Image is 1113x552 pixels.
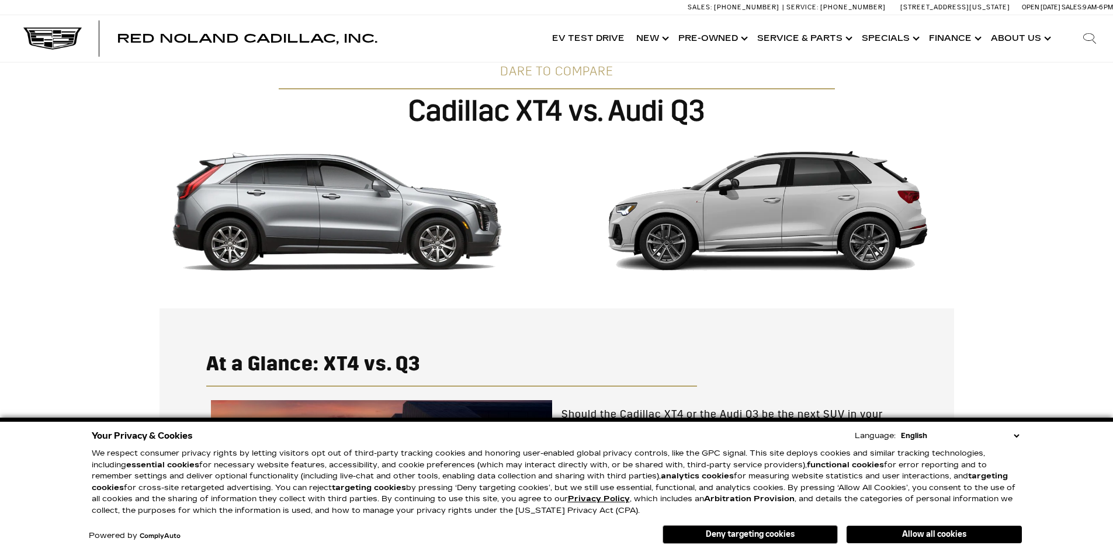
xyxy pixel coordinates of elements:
[630,15,672,62] a: New
[160,98,954,129] div: Cadillac XT4 vs. Audi Q3
[856,15,923,62] a: Specials
[140,533,181,540] a: ComplyAuto
[23,27,82,50] img: Cadillac Dark Logo with Cadillac White Text
[89,532,181,540] div: Powered by
[661,471,734,481] strong: analytics cookies
[923,15,985,62] a: Finance
[786,4,819,11] span: Service:
[117,33,377,44] a: Red Noland Cadillac, Inc.
[985,15,1055,62] a: About Us
[117,32,377,46] span: Red Noland Cadillac, Inc.
[807,460,884,470] strong: functional cookies
[602,145,941,277] img: Audi Q3
[92,428,193,444] span: Your Privacy & Cookies
[820,4,886,11] span: [PHONE_NUMBER]
[714,4,779,11] span: [PHONE_NUMBER]
[126,460,199,470] strong: essential cookies
[561,409,903,447] p: Should the Cadillac XT4 or the Audi Q3 be the next SUV in your driveway? To help you answer that ...
[898,430,1022,442] select: Language Select
[170,145,509,277] img: Cadillac XT4
[672,15,751,62] a: Pre-Owned
[1022,4,1060,11] span: Open [DATE]
[900,4,1010,11] a: [STREET_ADDRESS][US_STATE]
[160,65,954,89] div: DARE TO COMPARE
[92,448,1022,516] p: We respect consumer privacy rights by letting visitors opt out of third-party tracking cookies an...
[688,4,712,11] span: Sales:
[855,432,896,440] div: Language:
[92,471,1008,492] strong: targeting cookies
[332,483,406,492] strong: targeting cookies
[568,494,630,504] a: Privacy Policy
[546,15,630,62] a: EV Test Drive
[847,526,1022,543] button: Allow all cookies
[688,4,782,11] a: Sales: [PHONE_NUMBER]
[1062,4,1083,11] span: Sales:
[704,494,795,504] strong: Arbitration Provision
[751,15,856,62] a: Service & Parts
[663,525,838,544] button: Deny targeting cookies
[782,4,889,11] a: Service: [PHONE_NUMBER]
[206,355,907,387] div: At a Glance: XT4 vs. Q3
[1083,4,1113,11] span: 9 AM-6 PM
